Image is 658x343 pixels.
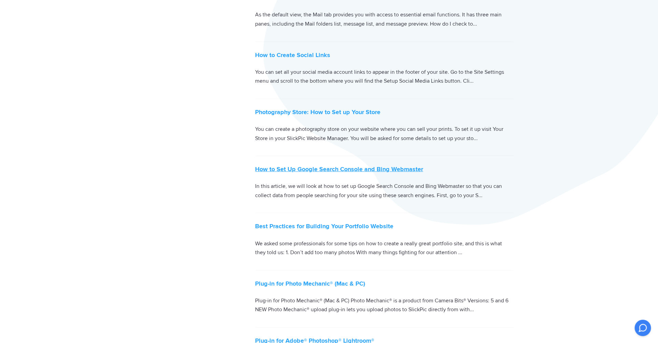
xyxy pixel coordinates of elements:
a: How to Set Up Google Search Console and Bing Webmaster [255,165,423,173]
a: Plug-in for Photo Mechanic® (Mac & PC) [255,280,365,287]
p: We asked some professionals for some tips on how to create a really great portfolio site, and thi... [255,239,514,257]
a: How to Create Social Links [255,51,331,59]
p: Plug-in for Photo Mechanic® (Mac & PC) Photo Mechanic® is a product from Camera Bits® Versions: 5... [255,296,514,314]
a: Best Practices for Building Your Portfolio Website [255,222,394,230]
a: Photography Store: How to Set up Your Store [255,108,381,116]
p: You can create a photography store on your website where you can sell your prints. To set it up v... [255,125,514,143]
p: As the default view, the Mail tab provides you with access to essential email functions. It has t... [255,10,514,28]
p: In this article, we will look at how to set up Google Search Console and Bing Webmaster so that y... [255,182,514,200]
p: You can set all your social media account links to appear in the footer of your site. Go to the S... [255,68,514,86]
